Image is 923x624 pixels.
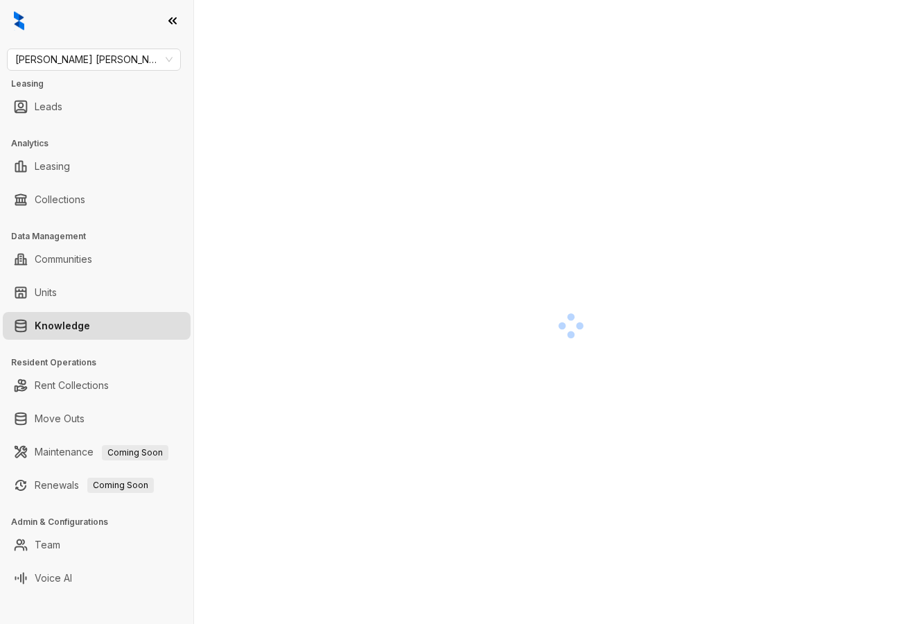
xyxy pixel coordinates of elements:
[11,516,193,528] h3: Admin & Configurations
[15,49,173,70] span: Gates Hudson
[35,279,57,306] a: Units
[3,93,191,121] li: Leads
[11,230,193,243] h3: Data Management
[11,78,193,90] h3: Leasing
[35,93,62,121] a: Leads
[35,153,70,180] a: Leasing
[35,312,90,340] a: Knowledge
[3,372,191,399] li: Rent Collections
[35,405,85,433] a: Move Outs
[3,564,191,592] li: Voice AI
[3,531,191,559] li: Team
[35,245,92,273] a: Communities
[87,478,154,493] span: Coming Soon
[3,312,191,340] li: Knowledge
[35,531,60,559] a: Team
[3,471,191,499] li: Renewals
[35,372,109,399] a: Rent Collections
[11,356,193,369] h3: Resident Operations
[3,279,191,306] li: Units
[35,186,85,214] a: Collections
[3,405,191,433] li: Move Outs
[35,564,72,592] a: Voice AI
[14,11,24,31] img: logo
[3,153,191,180] li: Leasing
[3,438,191,466] li: Maintenance
[3,245,191,273] li: Communities
[3,186,191,214] li: Collections
[35,471,154,499] a: RenewalsComing Soon
[102,445,168,460] span: Coming Soon
[11,137,193,150] h3: Analytics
